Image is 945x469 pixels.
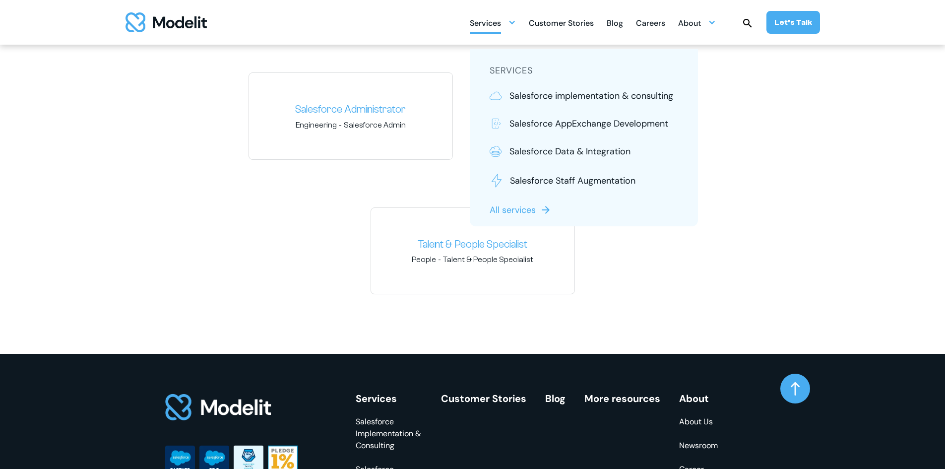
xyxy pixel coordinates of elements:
[296,120,337,131] span: Engineering
[443,254,533,265] span: Talent & People Specialist
[379,237,567,253] a: Talent & People Specialist
[636,13,665,32] a: Careers
[678,14,701,34] div: About
[584,392,660,405] a: More resources
[607,13,623,32] a: Blog
[126,12,207,32] a: home
[766,11,820,34] a: Let’s Talk
[678,13,716,32] div: About
[510,174,635,187] p: Salesforce Staff Augmentation
[679,416,723,428] a: About Us
[470,49,698,226] nav: Services
[529,14,594,34] div: Customer Stories
[356,416,422,452] a: Salesforce Implementation & Consulting
[509,117,668,130] p: Salesforce AppExchange Development
[509,89,673,102] p: Salesforce implementation & consulting
[636,14,665,34] div: Careers
[257,120,444,131] span: -
[679,440,723,452] a: Newsroom
[490,89,678,102] a: Salesforce implementation & consulting
[774,17,812,28] div: Let’s Talk
[490,145,678,158] a: Salesforce Data & Integration
[490,117,678,130] a: Salesforce AppExchange Development
[165,393,272,421] img: footer logo
[441,392,526,405] a: Customer Stories
[607,14,623,34] div: Blog
[356,393,422,404] div: Services
[470,14,501,34] div: Services
[470,13,516,32] div: Services
[529,13,594,32] a: Customer Stories
[490,173,678,189] a: Salesforce Staff Augmentation
[257,102,444,118] a: Salesforce Administrator
[344,120,406,131] span: Salesforce Admin
[379,254,567,265] span: -
[126,12,207,32] img: modelit logo
[490,64,678,77] h5: SERVICES
[679,393,723,404] div: About
[509,145,630,158] p: Salesforce Data & Integration
[791,382,800,396] img: arrow up
[540,204,552,216] img: arrow
[490,203,536,216] p: All services
[490,203,554,216] a: All services
[545,392,566,405] a: Blog
[412,254,436,265] span: People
